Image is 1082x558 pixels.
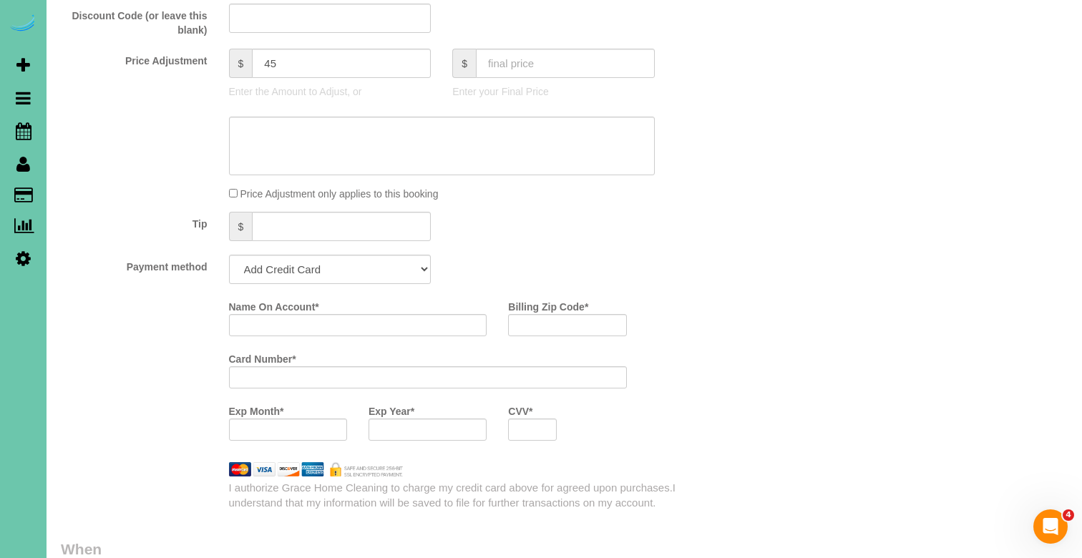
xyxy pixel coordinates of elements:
span: $ [229,49,253,78]
label: Discount Code (or leave this blank) [50,4,218,37]
span: 4 [1063,509,1074,521]
img: credit cards [218,462,414,476]
iframe: Intercom live chat [1033,509,1068,544]
label: Exp Year [369,399,414,418]
label: Card Number [229,347,296,366]
img: Automaid Logo [9,14,37,34]
label: Price Adjustment [50,49,218,68]
div: I authorize Grace Home Cleaning to charge my credit card above for agreed upon purchases. [218,480,722,511]
label: Tip [50,212,218,231]
label: Name On Account [229,295,319,314]
input: final price [476,49,655,78]
span: $ [452,49,476,78]
label: Payment method [50,255,218,274]
span: Price Adjustment only applies to this booking [240,188,438,200]
label: Billing Zip Code [508,295,588,314]
p: Enter your Final Price [452,84,655,99]
span: $ [229,212,253,241]
label: CVV [508,399,532,418]
p: Enter the Amount to Adjust, or [229,84,432,99]
label: Exp Month [229,399,284,418]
